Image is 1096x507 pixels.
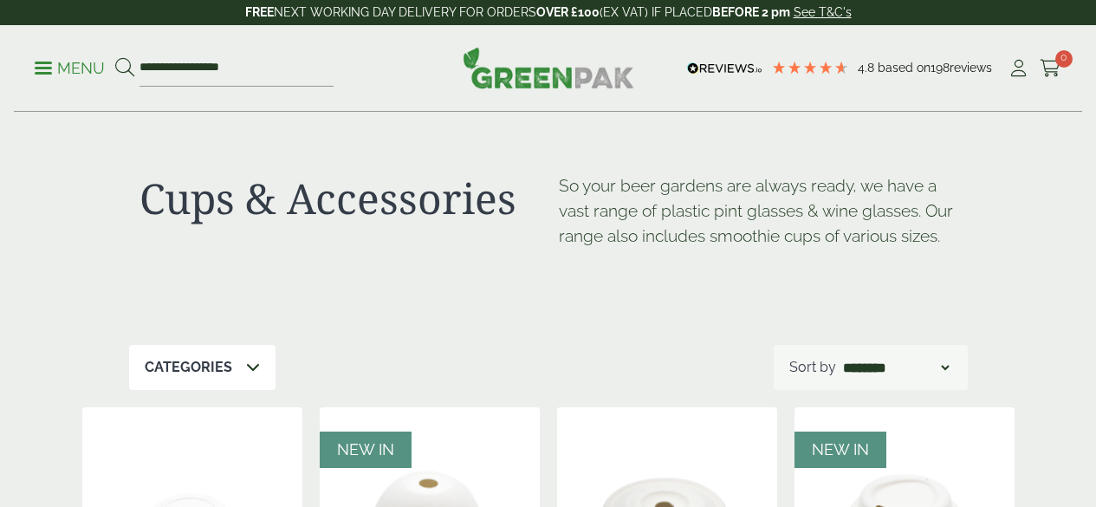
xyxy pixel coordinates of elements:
[463,47,634,88] img: GreenPak Supplies
[840,357,952,378] select: Shop order
[789,357,836,378] p: Sort by
[931,61,950,75] span: 198
[536,5,600,19] strong: OVER £100
[771,60,849,75] div: 4.79 Stars
[145,357,232,378] p: Categories
[950,61,992,75] span: reviews
[245,5,274,19] strong: FREE
[1008,60,1029,77] i: My Account
[1040,60,1061,77] i: Cart
[35,58,105,75] a: Menu
[794,5,852,19] a: See T&C's
[687,62,762,75] img: REVIEWS.io
[559,173,957,248] p: So your beer gardens are always ready, we have a vast range of plastic pint glasses & wine glasse...
[812,440,869,458] span: NEW IN
[139,173,538,224] h1: Cups & Accessories
[1055,50,1073,68] span: 0
[878,61,931,75] span: Based on
[712,5,790,19] strong: BEFORE 2 pm
[1040,55,1061,81] a: 0
[35,58,105,79] p: Menu
[337,440,394,458] span: NEW IN
[858,61,878,75] span: 4.8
